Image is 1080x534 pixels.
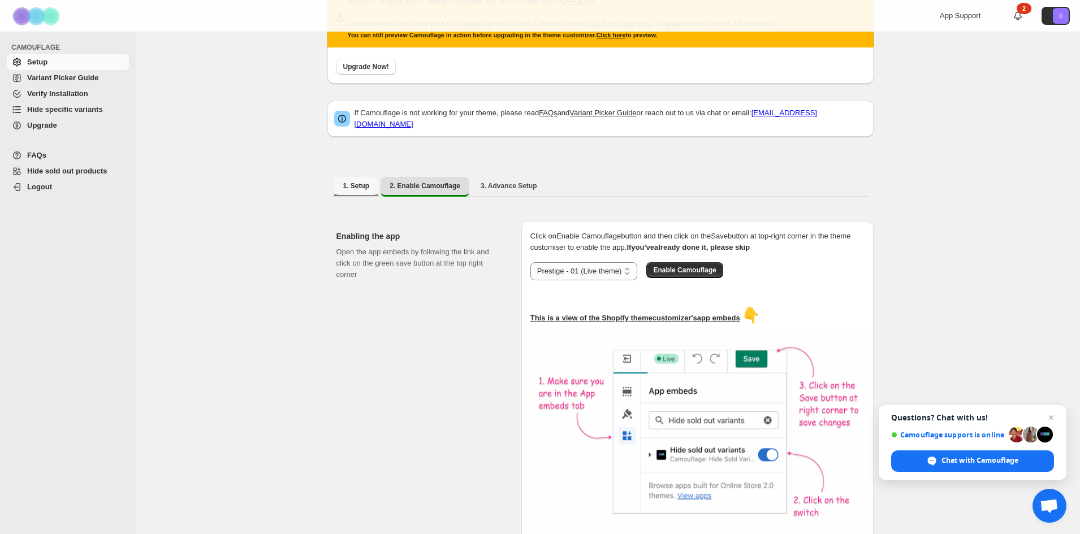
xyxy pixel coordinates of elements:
a: Variant Picker Guide [569,108,636,117]
span: 2. Enable Camouflage [390,181,460,190]
span: Variant Picker Guide [27,73,98,82]
span: App Support [940,11,980,20]
div: Open chat [1033,489,1066,523]
small: You can still preview Camouflage in action before upgrading in the theme customizer. to preview. [348,32,658,38]
button: Enable Camouflage [646,262,723,278]
u: This is a view of the Shopify theme customizer's app embeds [530,314,740,322]
a: Verify Installation [7,86,129,102]
a: Hide sold out products [7,163,129,179]
b: If you've already done it, please skip [627,243,750,251]
p: If Camouflage is not working for your theme, please read and or reach out to us via chat or email: [355,107,867,130]
a: Upgrade [7,118,129,133]
span: Upgrade [27,121,57,129]
span: FAQs [27,151,46,159]
span: 👇 [742,307,760,324]
a: Click here [597,32,626,38]
span: Setup [27,58,47,66]
span: CAMOUFLAGE [11,43,130,52]
p: Click on Enable Camouflage button and then click on the Save button at top-right corner in the th... [530,231,865,253]
span: Upgrade Now! [343,62,389,71]
span: Chat with Camouflage [941,455,1018,466]
img: Camouflage [9,1,66,32]
button: Upgrade Now! [336,59,396,75]
h2: Enabling the app [336,231,503,242]
span: Avatar with initials 0 [1053,8,1069,24]
a: Enable Camouflage [646,266,723,274]
a: FAQs [539,108,558,117]
div: Chat with Camouflage [891,450,1054,472]
span: Close chat [1044,411,1058,424]
a: Hide specific variants [7,102,129,118]
span: Hide sold out products [27,167,107,175]
img: camouflage-enable [530,333,870,531]
div: 2 [1017,3,1031,14]
span: Camouflage support is online [891,431,1005,439]
span: Hide specific variants [27,105,103,114]
span: Logout [27,183,52,191]
a: FAQs [7,147,129,163]
span: 1. Setup [343,181,370,190]
a: Logout [7,179,129,195]
span: Questions? Chat with us! [891,413,1054,422]
a: Variant Picker Guide [7,70,129,86]
span: Verify Installation [27,89,88,98]
span: Enable Camouflage [653,266,716,275]
a: 2 [1012,10,1023,21]
button: Avatar with initials 0 [1042,7,1070,25]
a: Setup [7,54,129,70]
span: 3. Advance Setup [481,181,537,190]
text: 0 [1059,12,1062,19]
